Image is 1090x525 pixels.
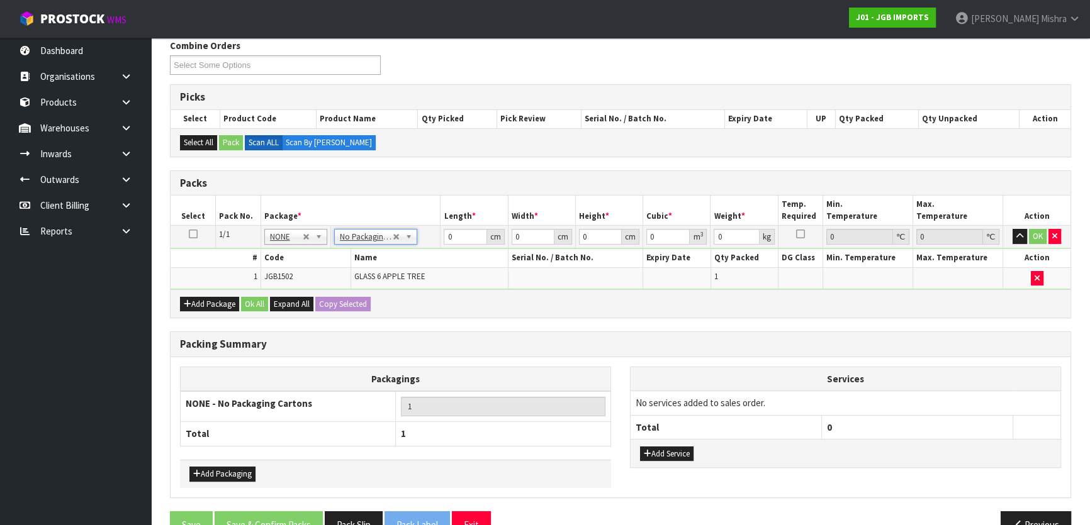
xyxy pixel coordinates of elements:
[700,230,703,238] sup: 3
[508,196,575,225] th: Width
[554,229,572,245] div: cm
[282,135,376,150] label: Scan By [PERSON_NAME]
[778,249,823,267] th: DG Class
[913,196,1003,225] th: Max. Temperature
[919,110,1020,128] th: Qty Unpacked
[189,467,256,482] button: Add Packaging
[220,110,316,128] th: Product Code
[487,229,505,245] div: cm
[351,249,508,267] th: Name
[19,11,35,26] img: cube-alt.png
[807,110,835,128] th: UP
[1019,110,1070,128] th: Action
[317,110,418,128] th: Product Name
[631,367,1060,391] th: Services
[171,196,216,225] th: Select
[835,110,918,128] th: Qty Packed
[219,229,230,240] span: 1/1
[827,421,832,433] span: 0
[778,196,823,225] th: Temp. Required
[983,229,999,245] div: ℃
[254,271,257,282] span: 1
[575,196,643,225] th: Height
[508,249,643,267] th: Serial No. / Batch No.
[971,13,1039,25] span: [PERSON_NAME]
[856,12,929,23] strong: J01 - JGB IMPORTS
[181,367,611,391] th: Packagings
[418,110,497,128] th: Qty Picked
[171,249,261,267] th: #
[180,297,239,312] button: Add Package
[1003,196,1070,225] th: Action
[711,196,778,225] th: Weight
[216,196,261,225] th: Pack No.
[401,428,406,439] span: 1
[913,249,1003,267] th: Max. Temperature
[180,338,1061,350] h3: Packing Summary
[186,397,312,409] strong: NONE - No Packaging Cartons
[261,249,351,267] th: Code
[171,110,220,128] th: Select
[714,271,718,282] span: 1
[760,229,775,245] div: kg
[219,135,243,150] button: Pack
[711,249,778,267] th: Qty Packed
[823,196,913,225] th: Min. Temperature
[245,135,283,150] label: Scan ALL
[181,422,396,446] th: Total
[643,196,711,225] th: Cubic
[107,14,126,26] small: WMS
[274,299,310,309] span: Expand All
[497,110,582,128] th: Pick Review
[724,110,807,128] th: Expiry Date
[582,110,725,128] th: Serial No. / Batch No.
[180,91,1061,103] h3: Picks
[823,249,913,267] th: Min. Temperature
[640,446,694,461] button: Add Service
[1041,13,1067,25] span: Mishra
[340,229,393,245] span: No Packaging Cartons
[264,271,293,282] span: JGB1502
[180,177,1061,189] h3: Packs
[622,229,639,245] div: cm
[40,11,104,27] span: ProStock
[270,229,303,245] span: NONE
[270,297,313,312] button: Expand All
[241,297,268,312] button: Ok All
[643,249,711,267] th: Expiry Date
[1003,249,1070,267] th: Action
[441,196,508,225] th: Length
[1029,229,1047,244] button: OK
[261,196,441,225] th: Package
[631,415,822,439] th: Total
[170,39,240,52] label: Combine Orders
[315,297,371,312] button: Copy Selected
[690,229,707,245] div: m
[893,229,909,245] div: ℃
[631,391,1060,415] td: No services added to sales order.
[849,8,936,28] a: J01 - JGB IMPORTS
[180,135,217,150] button: Select All
[354,271,425,282] span: GLASS 6 APPLE TREE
